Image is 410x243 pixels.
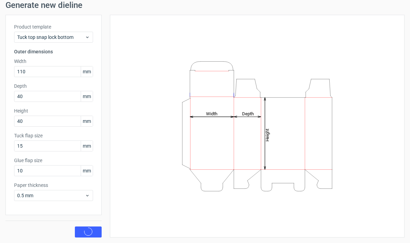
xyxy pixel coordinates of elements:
[265,128,270,141] tspan: Height
[14,182,93,189] label: Paper thickness
[14,107,93,114] label: Height
[14,132,93,139] label: Tuck flap size
[14,23,93,30] label: Product template
[81,141,93,151] span: mm
[14,48,93,55] h3: Outer dimensions
[14,58,93,65] label: Width
[81,66,93,77] span: mm
[81,166,93,176] span: mm
[81,91,93,102] span: mm
[17,34,85,41] span: Tuck top snap lock bottom
[5,1,405,9] h1: Generate new dieline
[17,192,85,199] span: 0.5 mm
[242,111,254,116] tspan: Depth
[206,111,217,116] tspan: Width
[81,116,93,126] span: mm
[14,157,93,164] label: Glue flap size
[14,83,93,89] label: Depth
